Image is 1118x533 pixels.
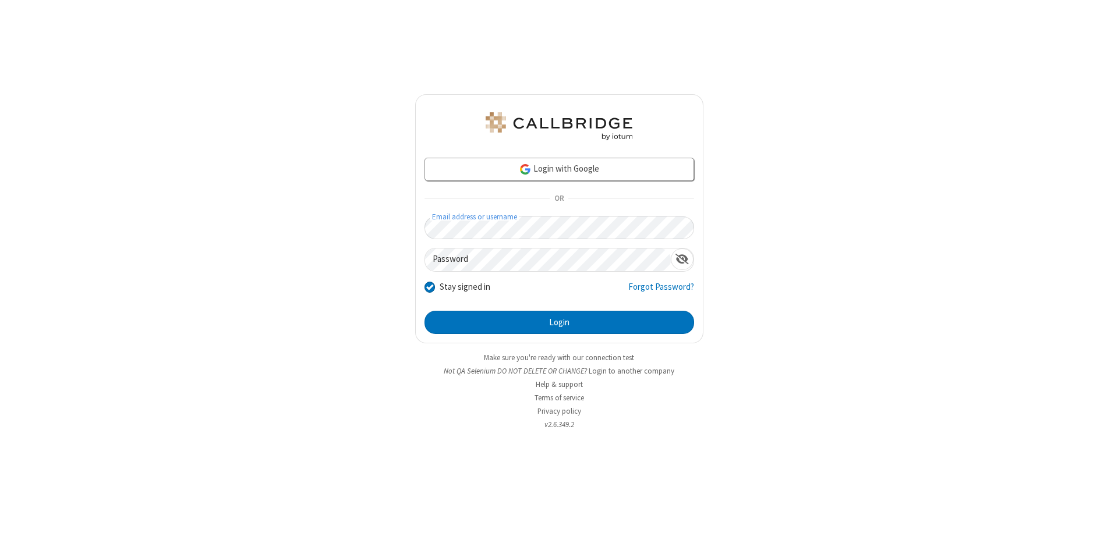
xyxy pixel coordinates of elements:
img: QA Selenium DO NOT DELETE OR CHANGE [483,112,635,140]
a: Forgot Password? [628,280,694,303]
button: Login [424,311,694,334]
li: v2.6.349.2 [415,419,703,430]
input: Password [425,248,671,271]
span: OR [550,191,568,207]
img: google-icon.png [519,163,532,176]
input: Email address or username [424,216,694,239]
li: Not QA Selenium DO NOT DELETE OR CHANGE? [415,365,703,376]
label: Stay signed in [440,280,490,294]
button: Login to another company [589,365,674,376]
div: Show password [671,248,694,270]
a: Terms of service [535,393,584,403]
a: Help & support [536,379,583,389]
a: Make sure you're ready with our connection test [484,353,634,363]
a: Login with Google [424,158,694,181]
a: Privacy policy [537,406,581,416]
